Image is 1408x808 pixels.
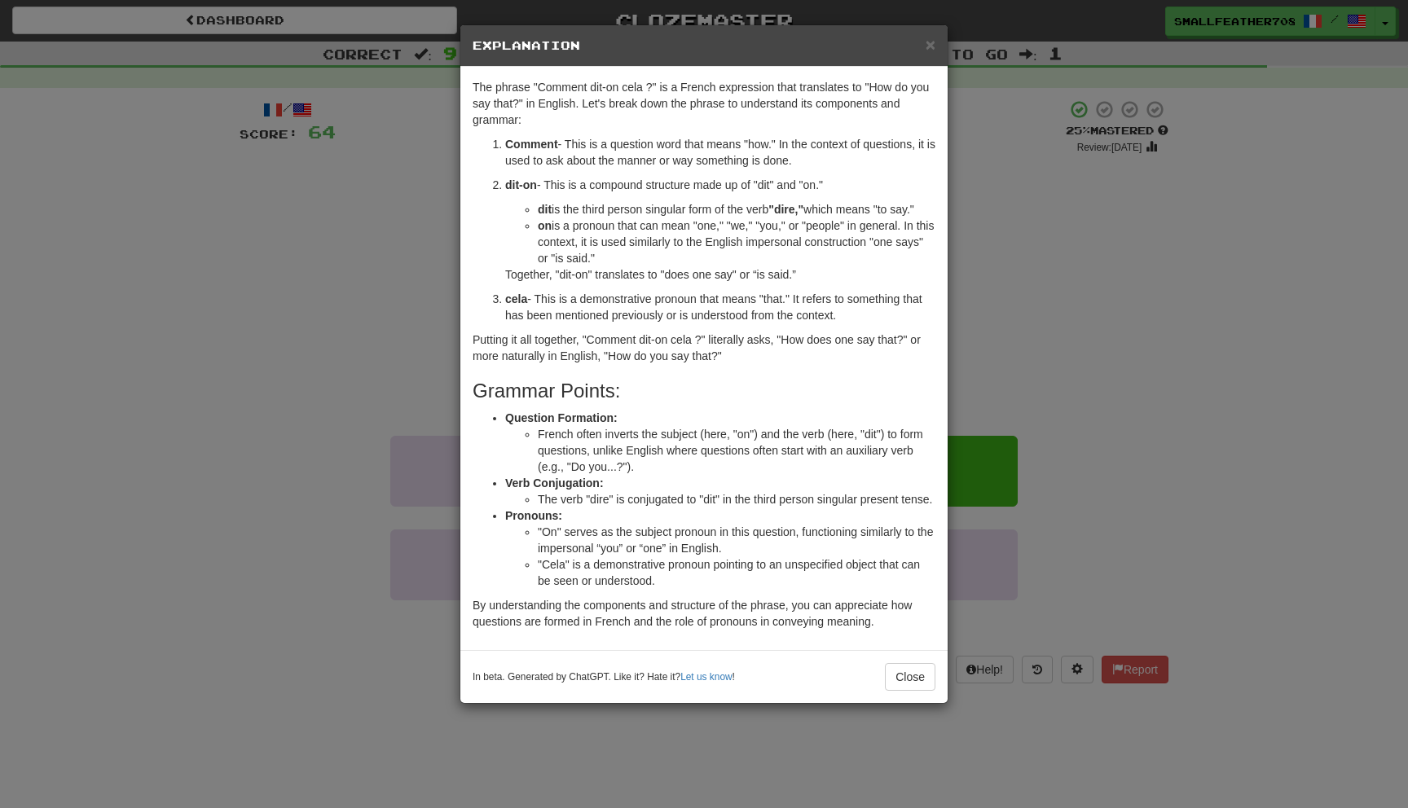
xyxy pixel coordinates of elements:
p: - This is a question word that means "how." In the context of questions, it is used to ask about ... [505,136,935,169]
li: is the third person singular form of the verb which means "to say." [538,201,935,217]
p: By understanding the components and structure of the phrase, you can appreciate how questions are... [473,597,935,630]
strong: "dire," [768,203,803,216]
p: Putting it all together, "Comment dit-on cela ?" literally asks, "How does one say that?" or more... [473,332,935,364]
li: is a pronoun that can mean "one," "we," "you," or "people" in general. In this context, it is use... [538,217,935,266]
p: - This is a compound structure made up of "dit" and "on." [505,177,935,193]
strong: Pronouns: [505,509,562,522]
small: In beta. Generated by ChatGPT. Like it? Hate it? ! [473,670,735,684]
strong: cela [505,292,527,305]
span: × [926,35,935,54]
strong: Verb Conjugation: [505,476,604,490]
li: "On" serves as the subject pronoun in this question, functioning similarly to the impersonal “you... [538,524,935,556]
a: Let us know [680,671,732,683]
p: - This is a demonstrative pronoun that means "that." It refers to something that has been mention... [505,291,935,323]
button: Close [926,36,935,53]
strong: dit [538,203,552,216]
strong: Comment [505,138,558,151]
li: "Cela" is a demonstrative pronoun pointing to an unspecified object that can be seen or understood. [538,556,935,589]
p: The phrase "Comment dit-on cela ?" is a French expression that translates to "How do you say that... [473,79,935,128]
strong: on [538,219,552,232]
li: The verb "dire" is conjugated to "dit" in the third person singular present tense. [538,491,935,507]
p: Together, "dit-on" translates to "does one say" or “is said.” [505,266,935,283]
h5: Explanation [473,37,935,54]
li: French often inverts the subject (here, "on") and the verb (here, "dit") to form questions, unlik... [538,426,935,475]
strong: Question Formation: [505,411,618,424]
strong: dit-on [505,178,537,191]
button: Close [885,663,935,691]
h3: Grammar Points: [473,380,935,402]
